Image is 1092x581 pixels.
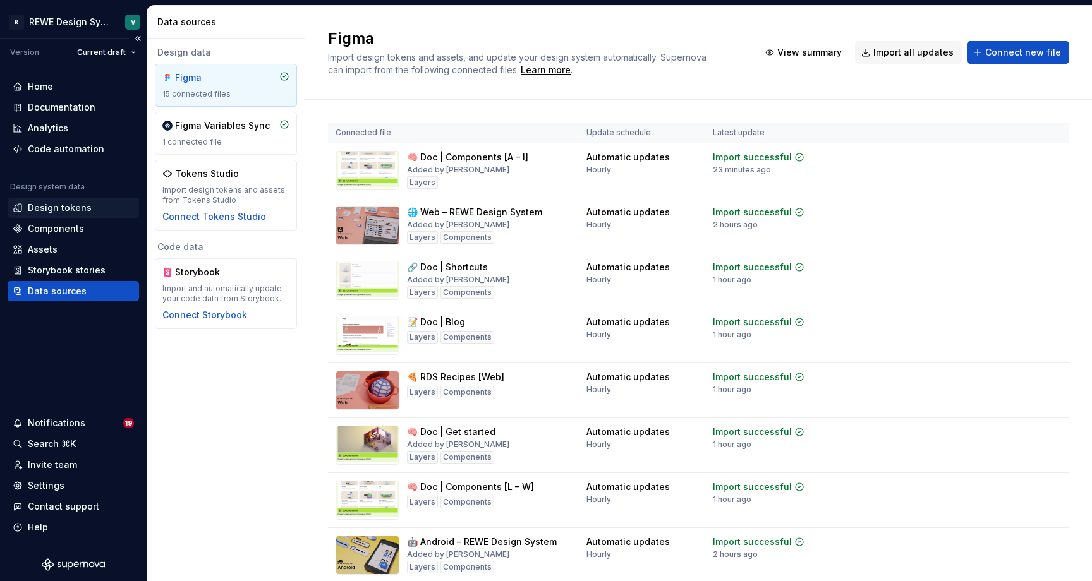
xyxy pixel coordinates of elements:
div: 2 hours ago [713,549,758,560]
span: Connect new file [985,46,1061,59]
div: Components [440,386,494,398]
div: 🧠 Doc | Components [A – I] [407,151,528,164]
button: Connect Storybook [162,309,247,321]
div: Hourly [586,220,611,230]
div: Import updates [976,392,1033,402]
svg: Supernova Logo [42,558,105,571]
div: 1 hour ago [713,330,751,340]
span: Current draft [77,47,126,57]
span: View summary [977,482,1033,492]
div: Layers [407,286,438,299]
a: Learn more [521,64,571,76]
a: Design tokens [8,198,139,218]
span: . [519,66,573,75]
button: Import updates [960,279,1039,296]
div: Automatic updates [586,426,670,438]
div: Design system data [10,182,85,192]
div: Layers [407,496,438,508]
div: Import updates [976,227,1033,237]
div: Import successful [713,481,792,493]
div: 1 hour ago [713,275,751,285]
div: Version [10,47,39,57]
div: Hourly [586,275,611,285]
th: Connected file [328,123,579,143]
div: Hourly [586,330,611,340]
button: Search ⌘K [8,434,139,454]
div: Import updates [976,447,1033,457]
a: StorybookImport and automatically update your code data from Storybook.Connect Storybook [155,258,297,329]
button: Contact support [8,496,139,517]
button: View summary [960,203,1039,221]
div: R [9,15,24,30]
span: View summary [977,427,1033,437]
a: Analytics [8,118,139,138]
div: Components [28,222,84,235]
div: 🤖 Android – REWE Design System [407,536,557,548]
div: Assets [28,243,58,256]
div: Added by [PERSON_NAME] [407,549,509,560]
div: Import successful [713,316,792,328]
div: Automatic updates [586,151,670,164]
div: Notifications [28,417,85,429]
button: View summary [960,368,1039,386]
span: 19 [123,418,134,428]
div: 1 connected file [162,137,289,147]
div: 🧠 Doc | Get started [407,426,495,438]
button: Collapse sidebar [129,30,147,47]
div: Components [440,451,494,464]
div: Design data [155,46,297,59]
div: Import design tokens and assets from Tokens Studio [162,185,289,205]
div: Import successful [713,426,792,438]
div: Layers [407,386,438,398]
div: Import successful [713,206,792,219]
span: View summary [977,207,1033,217]
div: Invite team [28,458,77,471]
div: Data sources [157,16,300,28]
button: RREWE Design SystemV [3,8,144,35]
div: Components [440,286,494,299]
div: Components [440,496,494,508]
div: Automatic updates [586,261,670,273]
div: Layers [407,231,438,244]
div: Storybook [175,266,236,279]
div: Components [440,231,494,244]
a: Storybook stories [8,260,139,280]
a: Figma15 connected files [155,64,297,107]
button: Connect new file [967,41,1069,64]
div: Storybook stories [28,264,106,277]
div: Hourly [586,165,611,175]
div: 📝 Doc | Blog [407,316,465,328]
a: Documentation [8,97,139,117]
button: View summary [960,478,1039,496]
div: V [131,17,135,27]
a: Assets [8,239,139,260]
th: Latest update [705,123,837,143]
div: Figma [175,71,236,84]
button: View summary [960,533,1039,551]
div: Layers [407,561,438,573]
button: Notifications19 [8,413,139,433]
span: Import all updates [873,46,954,59]
a: Tokens StudioImport design tokens and assets from Tokens StudioConnect Tokens Studio [155,160,297,231]
div: Import updates [976,557,1033,567]
button: Import updates [960,388,1039,406]
div: Import updates [976,172,1033,183]
div: Added by [PERSON_NAME] [407,275,509,285]
button: Import updates [960,443,1039,461]
button: Import updates [960,224,1039,241]
button: Import all updates [855,41,962,64]
span: View summary [977,262,1033,272]
button: Connect Tokens Studio [162,210,266,223]
div: Import and automatically update your code data from Storybook. [162,284,289,304]
button: Import updates [960,498,1039,516]
div: Import updates [976,502,1033,512]
div: Import successful [713,151,792,164]
span: View summary [977,537,1033,547]
div: Automatic updates [586,371,670,383]
div: Components [440,331,494,344]
div: Documentation [28,101,95,114]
